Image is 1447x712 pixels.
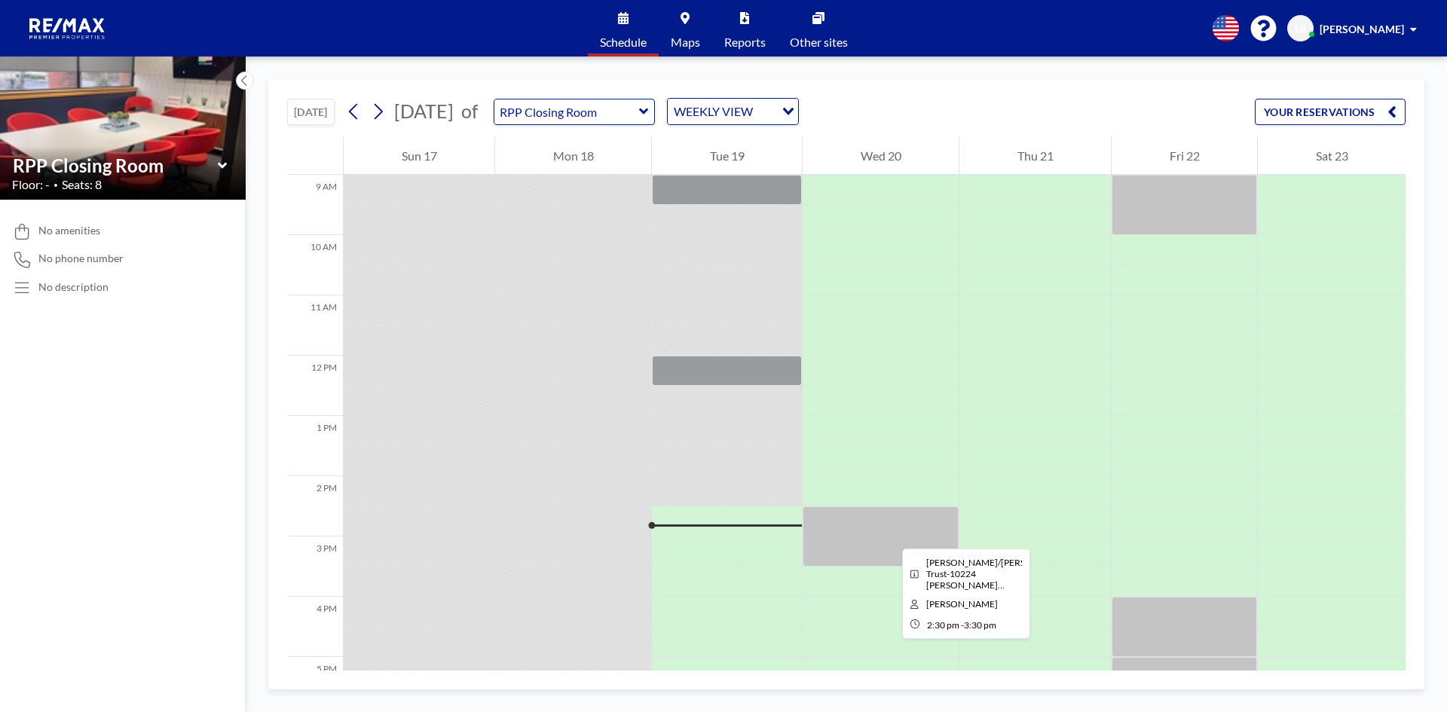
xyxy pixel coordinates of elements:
[495,137,651,175] div: Mon 18
[671,36,700,48] span: Maps
[24,14,112,44] img: organization-logo
[1320,23,1404,35] span: [PERSON_NAME]
[668,99,798,124] div: Search for option
[1112,137,1257,175] div: Fri 22
[600,36,647,48] span: Schedule
[757,102,773,121] input: Search for option
[724,36,766,48] span: Reports
[1255,99,1406,125] button: YOUR RESERVATIONS
[461,99,478,123] span: of
[790,36,848,48] span: Other sites
[287,536,343,597] div: 3 PM
[1295,22,1307,35] span: LB
[926,598,998,610] span: Stephanie Hiser
[12,177,50,192] span: Floor: -
[927,619,959,631] span: 2:30 PM
[926,557,1072,591] span: Santos/Worthington Trust-10224 Dorsey Pointe Circle -Caitlin Freudenberger
[287,476,343,536] div: 2 PM
[652,137,802,175] div: Tue 19
[38,252,124,265] span: No phone number
[964,619,996,631] span: 3:30 PM
[344,137,494,175] div: Sun 17
[38,224,100,237] span: No amenities
[287,175,343,235] div: 9 AM
[394,99,454,122] span: [DATE]
[1258,137,1406,175] div: Sat 23
[671,102,756,121] span: WEEKLY VIEW
[287,235,343,295] div: 10 AM
[54,180,58,190] span: •
[803,137,959,175] div: Wed 20
[287,416,343,476] div: 1 PM
[62,177,102,192] span: Seats: 8
[287,356,343,416] div: 12 PM
[287,597,343,657] div: 4 PM
[287,295,343,356] div: 11 AM
[959,137,1111,175] div: Thu 21
[494,99,639,124] input: RPP Closing Room
[38,280,109,294] div: No description
[961,619,964,631] span: -
[287,99,335,125] button: [DATE]
[13,154,218,176] input: RPP Closing Room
